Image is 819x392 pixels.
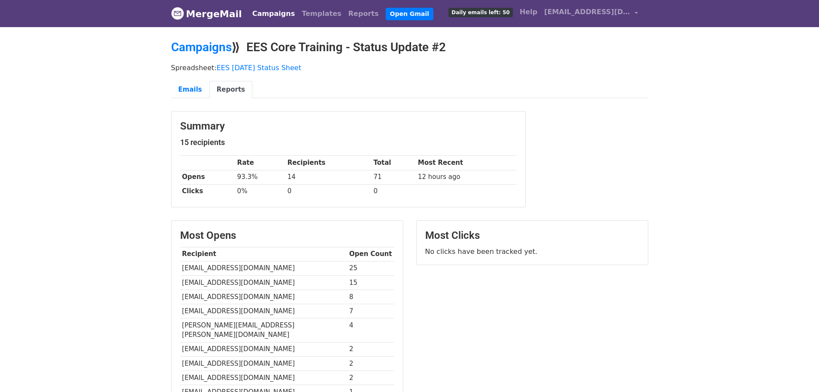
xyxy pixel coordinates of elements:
[180,290,347,304] td: [EMAIL_ADDRESS][DOMAIN_NAME]
[371,184,416,198] td: 0
[347,318,394,343] td: 4
[347,261,394,275] td: 25
[416,170,516,184] td: 12 hours ago
[171,81,209,99] a: Emails
[541,3,641,24] a: [EMAIL_ADDRESS][DOMAIN_NAME]
[544,7,630,17] span: [EMAIL_ADDRESS][DOMAIN_NAME]
[235,170,285,184] td: 93.3%
[180,184,235,198] th: Clicks
[171,5,242,23] a: MergeMail
[371,170,416,184] td: 71
[347,304,394,318] td: 7
[171,63,648,72] p: Spreadsheet:
[347,290,394,304] td: 8
[180,229,394,242] h3: Most Opens
[180,247,347,261] th: Recipient
[171,7,184,20] img: MergeMail logo
[347,247,394,261] th: Open Count
[345,5,382,22] a: Reports
[180,275,347,290] td: [EMAIL_ADDRESS][DOMAIN_NAME]
[249,5,298,22] a: Campaigns
[347,356,394,370] td: 2
[180,356,347,370] td: [EMAIL_ADDRESS][DOMAIN_NAME]
[180,342,347,356] td: [EMAIL_ADDRESS][DOMAIN_NAME]
[347,342,394,356] td: 2
[180,304,347,318] td: [EMAIL_ADDRESS][DOMAIN_NAME]
[180,120,517,133] h3: Summary
[298,5,345,22] a: Templates
[425,247,639,256] p: No clicks have been tracked yet.
[180,318,347,343] td: [PERSON_NAME][EMAIL_ADDRESS][PERSON_NAME][DOMAIN_NAME]
[235,156,285,170] th: Rate
[180,170,235,184] th: Opens
[386,8,433,20] a: Open Gmail
[285,184,371,198] td: 0
[217,64,301,72] a: EES [DATE] Status Sheet
[180,138,517,147] h5: 15 recipients
[180,261,347,275] td: [EMAIL_ADDRESS][DOMAIN_NAME]
[171,40,648,55] h2: ⟫ EES Core Training - Status Update #2
[347,370,394,385] td: 2
[171,40,232,54] a: Campaigns
[180,370,347,385] td: [EMAIL_ADDRESS][DOMAIN_NAME]
[235,184,285,198] td: 0%
[285,170,371,184] td: 14
[425,229,639,242] h3: Most Clicks
[448,8,512,17] span: Daily emails left: 50
[285,156,371,170] th: Recipients
[416,156,516,170] th: Most Recent
[371,156,416,170] th: Total
[347,275,394,290] td: 15
[516,3,541,21] a: Help
[445,3,516,21] a: Daily emails left: 50
[209,81,252,99] a: Reports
